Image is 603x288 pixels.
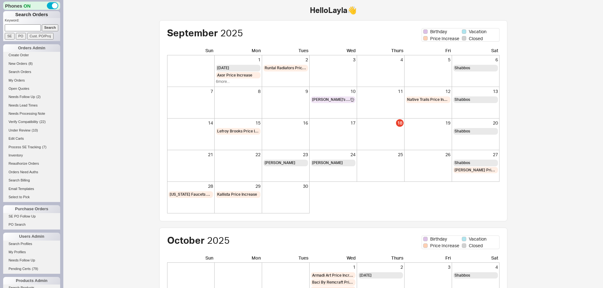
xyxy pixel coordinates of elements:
div: Orders Admin [3,44,60,52]
div: Sun [167,255,215,263]
div: Thurs [357,47,405,55]
input: Cust. PO/Proj [27,33,53,40]
div: Products Admin [3,277,60,285]
span: Closed [469,35,483,42]
a: Needs Lead Times [3,102,60,109]
div: Users Admin [3,233,60,240]
div: Phones [3,2,60,10]
span: [DATE] [217,65,229,71]
h1: Hello Layla 👋 [134,6,533,14]
div: 22 [216,151,261,158]
a: Search Orders [3,69,60,75]
div: 26 [406,151,450,158]
input: Search [42,24,59,31]
div: 3 [311,57,355,63]
input: SE [5,33,15,40]
div: 21 [168,151,213,158]
span: 2025 [207,234,230,246]
span: ( 7 ) [42,145,46,149]
a: Pending Certs(79) [3,266,60,272]
span: Kallista Price Increase [217,192,257,197]
span: Vacation [469,28,487,35]
div: 30 [263,183,308,189]
span: Native Trails Price Increase [407,97,449,102]
div: Wed [310,47,357,55]
span: Price Increase [430,242,459,249]
span: Needs Follow Up [9,258,35,262]
div: 7 [168,88,213,95]
div: Tues [262,47,310,55]
input: PO [16,33,26,40]
span: [PERSON_NAME]'s Birthday [312,97,350,102]
span: Birthday [430,28,447,35]
div: 29 [216,183,261,189]
span: Process SE Tracking [9,145,41,149]
span: ( 10 ) [32,128,38,132]
h1: Search Orders [3,11,60,18]
div: 20 [453,120,498,126]
span: Price Increase [430,35,459,42]
div: Tues [262,255,310,263]
div: 16 [263,120,308,126]
span: ON [23,3,31,9]
div: 2 [263,57,308,63]
div: 14 [168,120,213,126]
div: 1 [311,264,355,270]
span: Baci By Remcraft Price Increase [312,280,354,285]
span: Closed [469,242,483,249]
a: Search Billing [3,177,60,184]
span: [US_STATE] Faucets Price Increase [170,192,212,197]
div: 18 [396,119,404,127]
div: 25 [358,151,403,158]
a: My Profiles [3,249,60,255]
div: 2 [358,264,403,270]
div: 13 [453,88,498,95]
a: My Orders [3,77,60,84]
span: Verify Compatibility [9,120,38,124]
a: Process SE Tracking(7) [3,144,60,150]
div: 6 [453,57,498,63]
span: September [167,27,218,39]
a: Create Order [3,52,60,58]
span: Birthday [430,236,447,242]
div: Wed [310,255,357,263]
a: Open Quotes [3,85,60,92]
a: Needs Follow Up(2) [3,94,60,100]
div: Sun [167,47,215,55]
div: 15 [216,120,261,126]
div: Sat [452,255,499,263]
span: 2025 [220,27,243,39]
a: SE PO Follow Up [3,213,60,220]
span: [DATE] [360,273,372,278]
span: Under Review [9,128,30,132]
div: Mon [215,47,262,55]
div: 17 [311,120,355,126]
div: 19 [406,120,450,126]
span: Shabbos [455,273,470,278]
span: Shabbos [455,160,470,166]
div: Fri [405,255,452,263]
span: ( 8 ) [28,62,33,65]
a: Reauthorize Orders [3,160,60,167]
div: 5 [406,57,450,63]
span: ( 2 ) [36,95,41,99]
span: Axor Price Increase [217,73,252,78]
div: 8 [216,88,261,95]
div: Sat [452,47,499,55]
span: [PERSON_NAME] Price Increase [455,168,497,173]
span: Runtal Radiators Price Increase [265,65,307,71]
span: Armadi Art Price Increase [312,273,354,278]
div: 27 [453,151,498,158]
div: 4 [453,264,498,270]
div: 23 [263,151,308,158]
a: Email Templates [3,186,60,192]
div: 24 [311,151,355,158]
span: Vacation [469,236,487,242]
span: Needs Follow Up [9,95,35,99]
a: New Orders(8) [3,60,60,67]
span: [PERSON_NAME] [265,160,295,166]
div: Mon [215,255,262,263]
div: 9 [263,88,308,95]
div: 3 [406,264,450,270]
p: Keyword: [5,18,60,24]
